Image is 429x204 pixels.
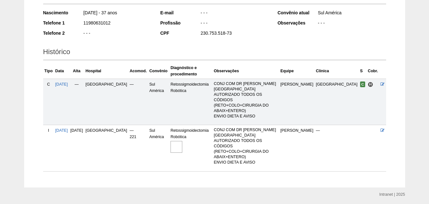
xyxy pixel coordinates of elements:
[128,125,148,171] td: — 221
[212,63,279,79] th: Observações
[317,10,386,18] div: Sul América
[83,10,152,18] div: [DATE] - 37 anos
[128,63,148,79] th: Acomod.
[55,128,68,133] a: [DATE]
[69,79,84,125] td: —
[317,20,386,28] div: - - -
[368,82,373,87] span: Hospital
[83,20,152,28] div: 11980631012
[315,79,359,125] td: [GEOGRAPHIC_DATA]
[69,63,84,79] th: Alta
[169,79,212,125] td: Retossigmoidectomia Robótica
[160,10,200,16] div: E-mail
[83,30,152,38] div: - - -
[315,63,359,79] th: Clínica
[84,63,128,79] th: Hospital
[84,79,128,125] td: [GEOGRAPHIC_DATA]
[43,63,54,79] th: Tipo
[148,79,169,125] td: Sul América
[200,30,269,38] div: 230.753.518-73
[315,125,359,171] td: —
[43,46,386,60] h2: Histórico
[169,63,212,79] th: Diagnóstico e procedimento
[360,81,365,87] span: Confirmada
[148,125,169,171] td: Sul América
[43,30,83,36] div: Telefone 2
[214,127,278,165] p: CONJ COM DR [PERSON_NAME] [GEOGRAPHIC_DATA] AUTORIZADO TODOS OS CÓDIGOS (RETO+COLO+CIRURGIA DO AB...
[278,20,317,26] div: Observações
[200,10,269,18] div: - - -
[44,127,53,134] div: I
[160,30,200,36] div: CPF
[279,125,315,171] td: [PERSON_NAME]
[279,79,315,125] td: [PERSON_NAME]
[200,20,269,28] div: - - -
[214,81,278,119] p: CONJ COM DR [PERSON_NAME] [GEOGRAPHIC_DATA] AUTORIZADO TODOS OS CÓDIGOS (RETO+COLO+CIRURGIA DO AB...
[169,125,212,171] td: Retossigmoidectomia Robótica
[55,82,68,87] a: [DATE]
[84,125,128,171] td: [GEOGRAPHIC_DATA]
[366,63,379,79] th: Cobr.
[128,79,148,125] td: —
[148,63,169,79] th: Convênio
[54,63,69,79] th: Data
[160,20,200,26] div: Profissão
[43,10,83,16] div: Nascimento
[279,63,315,79] th: Equipe
[379,191,405,198] div: Intranet | 2025
[43,20,83,26] div: Telefone 1
[44,81,53,88] div: C
[278,10,317,16] div: Convênio atual
[70,128,83,133] span: [DATE]
[359,63,367,79] th: S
